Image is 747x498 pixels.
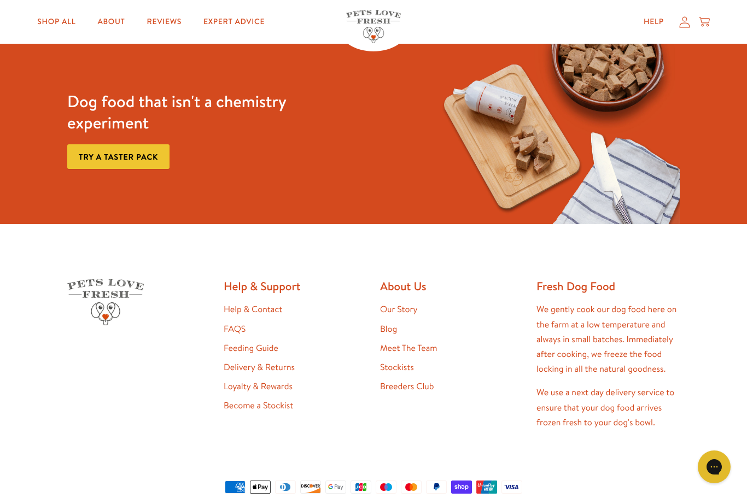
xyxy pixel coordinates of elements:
[536,385,680,430] p: We use a next day delivery service to ensure that your dog food arrives frozen fresh to your dog'...
[224,303,282,315] a: Help & Contact
[224,361,295,373] a: Delivery & Returns
[380,361,414,373] a: Stockists
[67,144,170,169] a: Try a taster pack
[380,279,523,294] h2: About Us
[380,380,434,392] a: Breeders Club
[89,11,133,33] a: About
[224,380,293,392] a: Loyalty & Rewards
[380,323,397,335] a: Blog
[380,342,437,354] a: Meet The Team
[67,279,144,325] img: Pets Love Fresh
[536,302,680,377] p: We gently cook our dog food here on the farm at a low temperature and always in small batches. Im...
[195,11,273,33] a: Expert Advice
[224,323,246,335] a: FAQS
[224,400,293,412] a: Become a Stockist
[692,447,736,487] iframe: Gorgias live chat messenger
[224,279,367,294] h2: Help & Support
[635,11,673,33] a: Help
[138,11,190,33] a: Reviews
[380,303,418,315] a: Our Story
[430,36,680,224] img: Fussy
[536,279,680,294] h2: Fresh Dog Food
[346,10,401,43] img: Pets Love Fresh
[28,11,84,33] a: Shop All
[224,342,278,354] a: Feeding Guide
[67,91,317,133] h3: Dog food that isn't a chemistry experiment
